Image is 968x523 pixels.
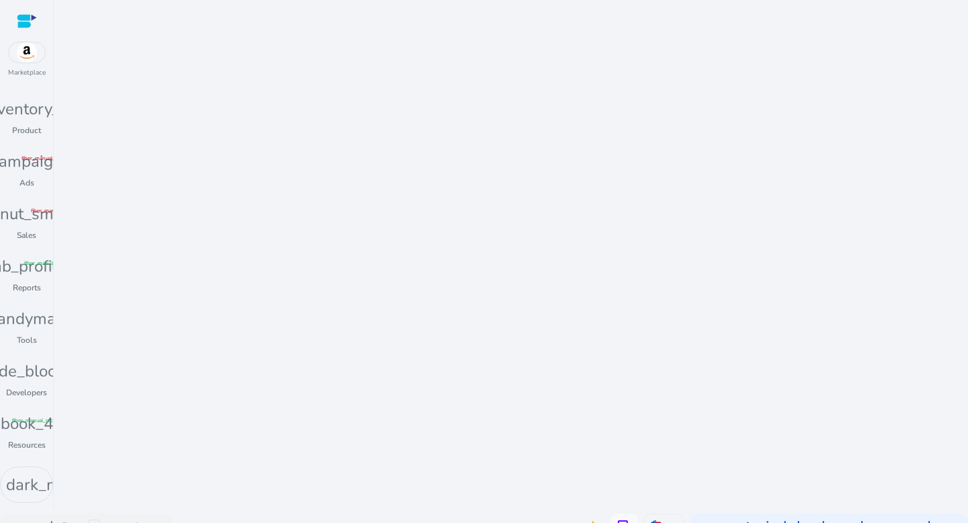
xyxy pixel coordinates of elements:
[8,439,46,451] p: Resources
[12,417,61,425] span: fiber_manual_record
[24,259,73,268] span: fiber_manual_record
[17,334,37,346] p: Tools
[6,387,47,399] p: Developers
[13,282,41,294] p: Reports
[1,411,53,436] span: book_4
[31,207,80,215] span: fiber_manual_record
[9,42,45,63] img: amazon.svg
[12,124,41,136] p: Product
[19,177,34,189] p: Ads
[6,473,87,497] span: dark_mode
[17,229,36,241] p: Sales
[8,68,46,78] p: Marketplace
[22,155,71,163] span: fiber_manual_record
